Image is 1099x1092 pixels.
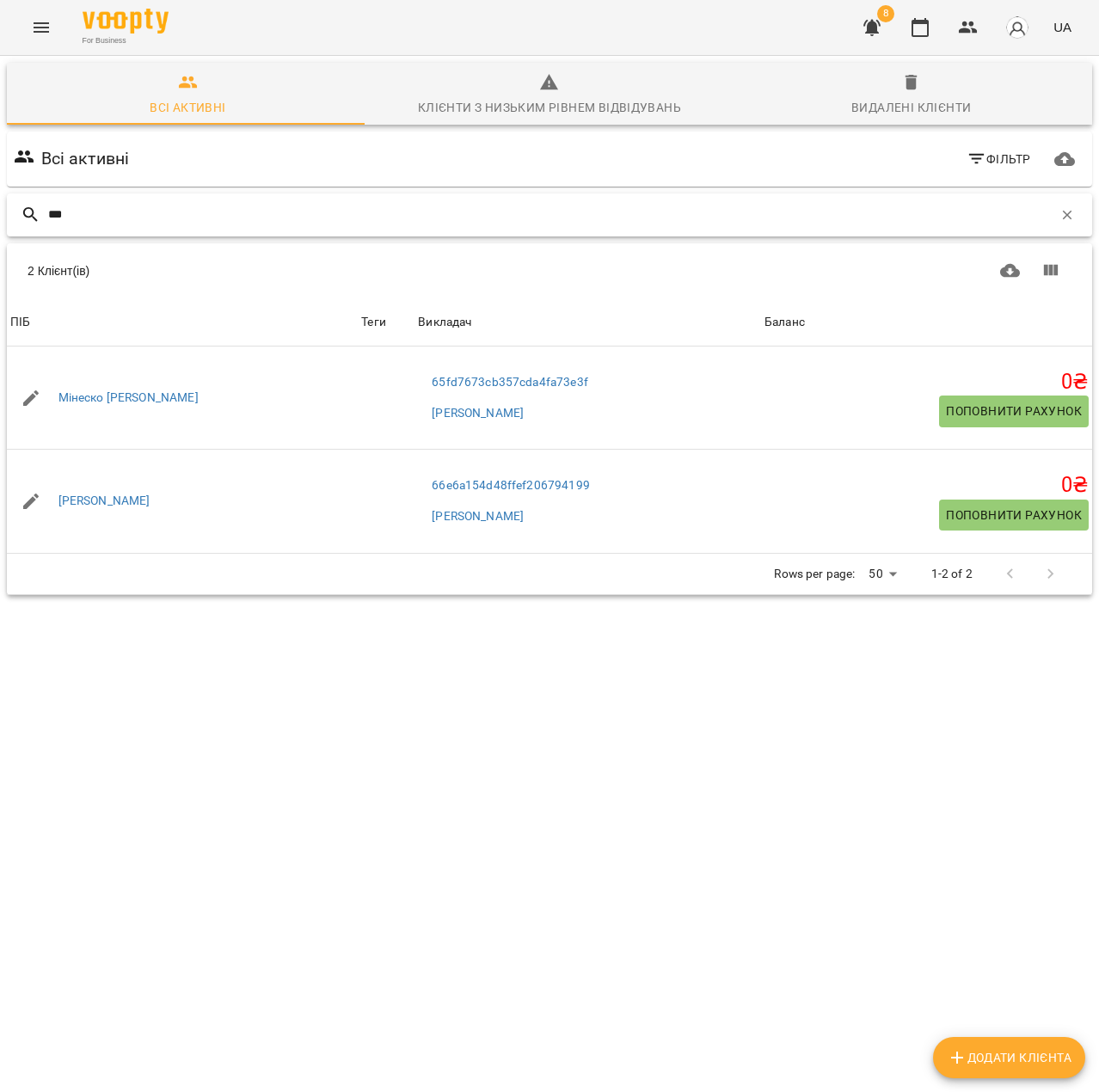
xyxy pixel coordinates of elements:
img: avatar_s.png [1005,15,1029,40]
div: Теги [361,312,411,333]
span: For Business [83,35,169,46]
div: Всі активні [150,97,225,118]
span: UA [1053,18,1071,36]
a: [PERSON_NAME] [58,493,150,510]
a: 65fd7673cb357cda4fa73e3f [432,374,588,391]
span: Фільтр [967,149,1031,169]
a: [PERSON_NAME] [432,405,524,422]
button: Поповнити рахунок [939,500,1089,531]
span: Поповнити рахунок [946,401,1082,421]
button: Поповнити рахунок [939,396,1089,426]
p: Rows per page: [774,566,855,583]
div: 2 Клієнт(ів) [28,262,540,279]
h5: 0 ₴ [764,472,1089,499]
button: Показати колонки [1030,250,1071,291]
div: Викладач [418,312,471,333]
p: 1-2 of 2 [931,566,973,583]
img: Voopty Logo [83,9,169,34]
span: Викладач [418,312,758,333]
div: 50 [862,561,903,586]
button: Фільтр [960,144,1038,175]
div: Баланс [764,312,805,333]
div: Видалені клієнти [851,97,971,118]
div: Sort [764,312,805,333]
div: Table Toolbar [7,243,1092,298]
span: Баланс [764,312,1089,333]
span: ПІБ [10,312,354,333]
a: Мінеско [PERSON_NAME] [58,390,199,407]
button: UA [1047,11,1078,43]
div: Sort [10,312,30,333]
div: Клієнти з низьким рівнем відвідувань [418,97,681,118]
h6: Всі активні [41,145,130,172]
span: Поповнити рахунок [946,505,1082,525]
button: Завантажити CSV [990,250,1031,291]
button: Menu [21,7,62,48]
div: ПІБ [10,312,30,333]
a: [PERSON_NAME] [432,508,524,525]
a: 66e6a154d48ffef206794199 [432,477,590,494]
div: Sort [418,312,471,333]
h5: 0 ₴ [764,369,1089,396]
span: 8 [877,5,894,22]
